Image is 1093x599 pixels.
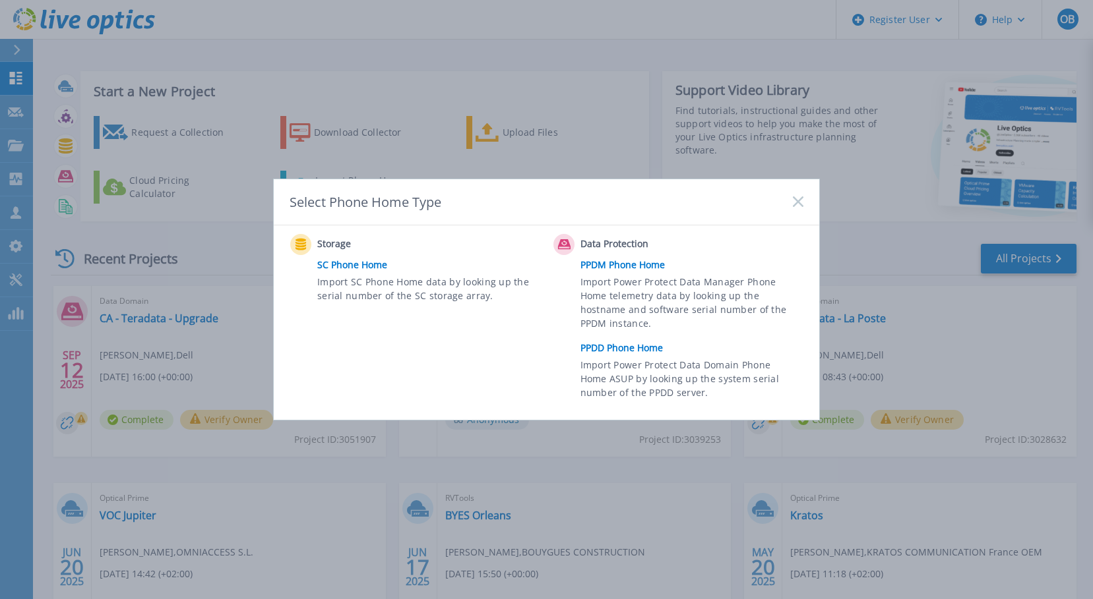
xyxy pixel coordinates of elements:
[290,193,443,211] div: Select Phone Home Type
[317,255,547,275] a: SC Phone Home
[317,237,449,252] span: Storage
[580,358,800,403] span: Import Power Protect Data Domain Phone Home ASUP by looking up the system serial number of the PP...
[580,237,712,252] span: Data Protection
[580,338,810,358] a: PPDD Phone Home
[580,275,800,335] span: Import Power Protect Data Manager Phone Home telemetry data by looking up the hostname and softwa...
[317,275,537,305] span: Import SC Phone Home data by looking up the serial number of the SC storage array.
[580,255,810,275] a: PPDM Phone Home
